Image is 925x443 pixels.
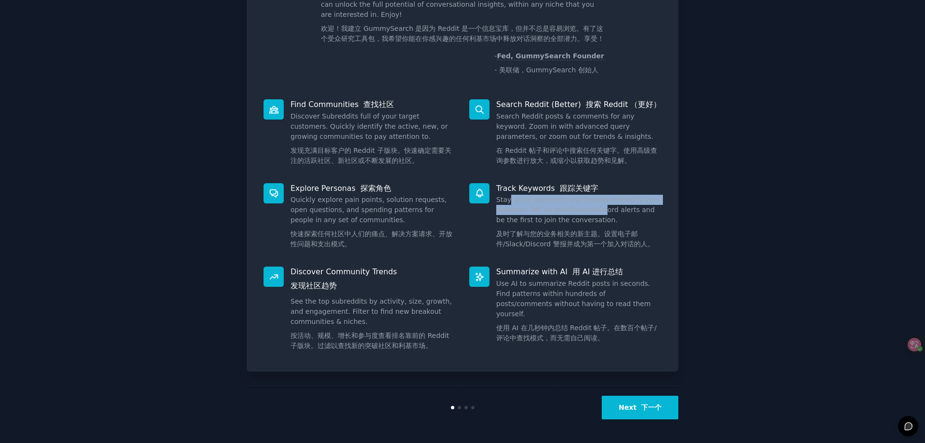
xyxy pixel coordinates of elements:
p: Find Communities [291,99,456,109]
p: Explore Personas [291,183,456,193]
dd: Discover Subreddits full of your target customers. Quickly identify the active, new, or growing c... [291,111,456,170]
font: 下一个 [641,403,661,411]
dd: Quickly explore pain points, solution requests, open questions, and spending patterns for people ... [291,195,456,253]
font: 用 AI 进行总结 [572,267,623,276]
font: - 美联储，GummySearch 创始人 [494,66,598,74]
font: 发现社区趋势 [291,281,337,290]
font: 探索角色 [360,184,391,193]
dd: Search Reddit posts & comments for any keyword. Zoom in with advanced query parameters, or zoom o... [496,111,661,170]
font: 及时了解与您的业务相关的新主题。设置电子邮件/Slack/Discord 警报并成为第一个加入对话的人。 [496,230,654,248]
font: 搜索 Reddit （更好） [586,100,661,109]
dd: See the top subreddits by activity, size, growth, and engagement. Filter to find new breakout com... [291,296,456,355]
a: Fed, GummySearch Founder [497,52,604,60]
font: 跟踪关键字 [560,184,598,193]
font: 快速探索任何社区中人们的痛点、解决方案请求、开放性问题和支出模式。 [291,230,452,248]
button: Next 下一个 [602,396,678,419]
dd: Use AI to summarize Reddit posts in seconds. Find patterns within hundreds of posts/comments with... [496,279,661,347]
p: Summarize with AI [496,267,661,277]
dd: Stay up to date with new threads related to your business. Set up email/slack/discord alerts and ... [496,195,661,253]
font: 在 Reddit 帖子和评论中搜索任何关键字。使用高级查询参数进行放大，或缩小以获取趋势和见解。 [496,147,657,164]
font: 欢迎！我建立 GummySearch 是因为 Reddit 是一个信息宝库，但并不总是容易浏览。有了这个受众研究工具包，我希望你能在你感兴趣的任何利基市场中释放对话洞察的全部潜力。享受！ [321,25,604,42]
p: Search Reddit (Better) [496,99,661,109]
div: - [494,51,604,79]
font: 使用 AI 在几秒钟内总结 Reddit 帖子。在数百个帖子/评论中查找模式，而无需自己阅读。 [496,324,657,342]
font: 查找社区 [363,100,394,109]
p: Track Keywords [496,183,661,193]
font: 发现充满目标客户的 Reddit 子版块。快速确定需要关注的活跃社区、新社区或不断发展的社区。 [291,147,451,164]
font: 按活动、规模、增长和参与度查看排名靠前的 Reddit 子版块。过滤以查找新的突破社区和利基市场。 [291,332,449,349]
p: Discover Community Trends [291,267,456,295]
